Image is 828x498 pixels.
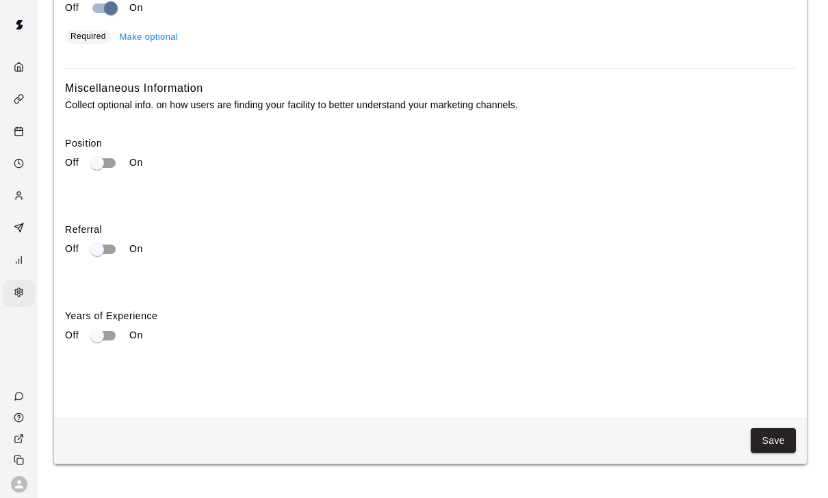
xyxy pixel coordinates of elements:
[65,223,796,236] label: Referral
[129,328,143,343] p: On
[65,97,796,114] p: Collect optional info. on how users are finding your facility to better understand your marketing...
[65,309,796,323] label: Years of Experience
[3,428,38,449] a: View public page
[129,242,143,256] p: On
[129,1,143,15] p: On
[65,1,79,15] p: Off
[751,428,796,453] button: Save
[65,136,796,150] label: Position
[3,449,38,471] div: Copy public page link
[5,11,33,38] img: Swift logo
[3,407,38,428] a: Visit help center
[65,155,79,170] p: Off
[65,79,203,97] h6: Miscellaneous Information
[3,386,38,407] a: Contact Us
[65,242,79,256] p: Off
[70,32,106,41] span: Required
[65,328,79,343] p: Off
[116,27,181,48] button: Make optional
[129,155,143,170] p: On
